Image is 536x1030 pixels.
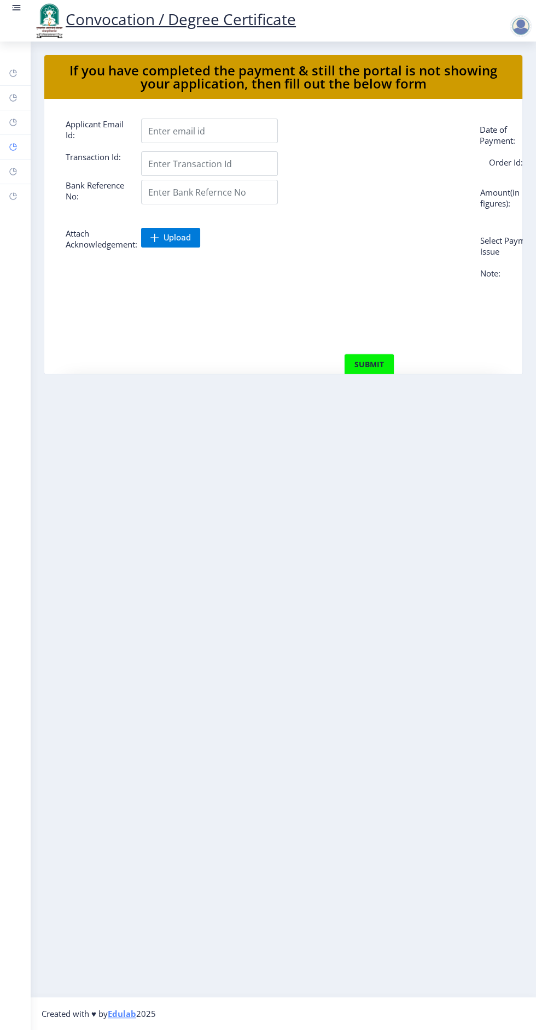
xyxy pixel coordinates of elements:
span: Upload [164,232,191,243]
img: logo [33,2,66,39]
label: Bank Reference No: [57,180,133,202]
nb-card-header: If you have completed the payment & still the portal is not showing your application, then fill o... [44,55,522,99]
input: Enter Bank Refernce No [141,180,278,204]
label: Transaction Id: [57,151,133,172]
button: submit [344,354,394,375]
label: Attach Acknowledgement: [57,228,133,250]
input: Enter Transaction Id [141,151,278,176]
label: Applicant Email Id: [57,119,133,140]
a: Edulab [108,1008,136,1019]
input: Enter email id [141,119,278,143]
a: Convocation / Degree Certificate [33,9,296,30]
span: Created with ♥ by 2025 [42,1008,156,1019]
